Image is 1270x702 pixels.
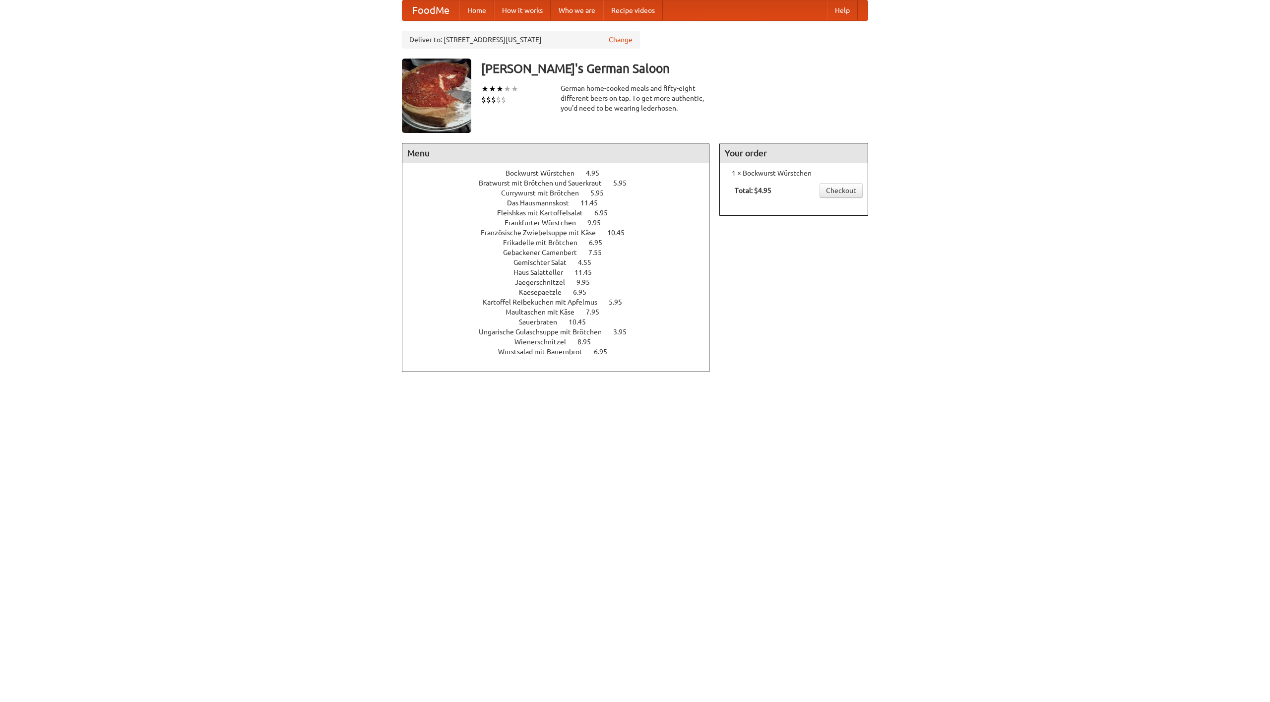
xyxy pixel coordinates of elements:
span: Das Hausmannskost [507,199,579,207]
li: $ [501,94,506,105]
span: 7.55 [588,249,612,256]
a: Who we are [551,0,603,20]
h4: Menu [402,143,709,163]
span: 3.95 [613,328,636,336]
span: Sauerbraten [519,318,567,326]
li: $ [481,94,486,105]
a: Kartoffel Reibekuchen mit Apfelmus 5.95 [483,298,640,306]
span: Ungarische Gulaschsuppe mit Brötchen [479,328,612,336]
a: Sauerbraten 10.45 [519,318,604,326]
span: Gemischter Salat [513,258,576,266]
span: 8.95 [577,338,601,346]
a: Help [827,0,858,20]
span: Jaegerschnitzel [515,278,575,286]
a: Jaegerschnitzel 9.95 [515,278,608,286]
span: Wurstsalad mit Bauernbrot [498,348,592,356]
span: Wienerschnitzel [514,338,576,346]
a: Wurstsalad mit Bauernbrot 6.95 [498,348,626,356]
a: How it works [494,0,551,20]
a: FoodMe [402,0,459,20]
a: Bockwurst Würstchen 4.95 [506,169,618,177]
h4: Your order [720,143,868,163]
a: Recipe videos [603,0,663,20]
span: Haus Salatteller [513,268,573,276]
span: Bockwurst Würstchen [506,169,584,177]
a: Fleishkas mit Kartoffelsalat 6.95 [497,209,626,217]
li: ★ [489,83,496,94]
span: Bratwurst mit Brötchen und Sauerkraut [479,179,612,187]
li: ★ [504,83,511,94]
a: Wienerschnitzel 8.95 [514,338,609,346]
a: Frankfurter Würstchen 9.95 [505,219,619,227]
a: Maultaschen mit Käse 7.95 [506,308,618,316]
li: ★ [511,83,518,94]
img: angular.jpg [402,59,471,133]
span: 5.95 [613,179,636,187]
span: 6.95 [573,288,596,296]
a: Bratwurst mit Brötchen und Sauerkraut 5.95 [479,179,645,187]
a: Currywurst mit Brötchen 5.95 [501,189,622,197]
span: Maultaschen mit Käse [506,308,584,316]
span: 11.45 [580,199,608,207]
span: Fleishkas mit Kartoffelsalat [497,209,593,217]
li: ★ [496,83,504,94]
a: Kaesepaetzle 6.95 [519,288,605,296]
div: German home-cooked meals and fifty-eight different beers on tap. To get more authentic, you'd nee... [561,83,709,113]
li: $ [496,94,501,105]
div: Deliver to: [STREET_ADDRESS][US_STATE] [402,31,640,49]
span: 4.95 [586,169,609,177]
a: Gebackener Camenbert 7.55 [503,249,620,256]
span: 10.45 [607,229,635,237]
span: 7.95 [586,308,609,316]
li: 1 × Bockwurst Würstchen [725,168,863,178]
span: Gebackener Camenbert [503,249,587,256]
span: 5.95 [609,298,632,306]
span: 6.95 [594,209,618,217]
span: Kartoffel Reibekuchen mit Apfelmus [483,298,607,306]
a: Französische Zwiebelsuppe mit Käse 10.45 [481,229,643,237]
li: $ [486,94,491,105]
a: Ungarische Gulaschsuppe mit Brötchen 3.95 [479,328,645,336]
span: Französische Zwiebelsuppe mit Käse [481,229,606,237]
span: 10.45 [569,318,596,326]
li: $ [491,94,496,105]
h3: [PERSON_NAME]'s German Saloon [481,59,868,78]
span: Kaesepaetzle [519,288,571,296]
span: Frankfurter Würstchen [505,219,586,227]
span: 6.95 [594,348,617,356]
a: Change [609,35,633,45]
a: Das Hausmannskost 11.45 [507,199,616,207]
span: 5.95 [590,189,614,197]
b: Total: $4.95 [735,187,771,194]
span: Currywurst mit Brötchen [501,189,589,197]
a: Home [459,0,494,20]
a: Checkout [820,183,863,198]
a: Haus Salatteller 11.45 [513,268,610,276]
span: Frikadelle mit Brötchen [503,239,587,247]
span: 9.95 [576,278,600,286]
span: 4.55 [578,258,601,266]
span: 6.95 [589,239,612,247]
li: ★ [481,83,489,94]
a: Gemischter Salat 4.55 [513,258,610,266]
span: 11.45 [574,268,602,276]
a: Frikadelle mit Brötchen 6.95 [503,239,621,247]
span: 9.95 [587,219,611,227]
